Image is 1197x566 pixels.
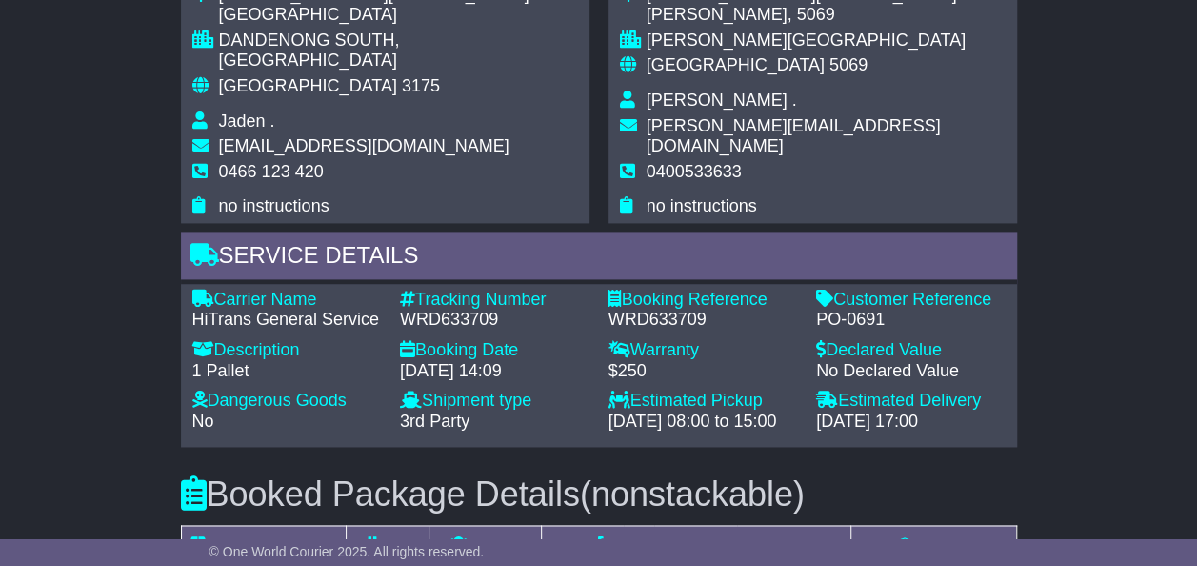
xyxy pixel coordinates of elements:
[400,361,589,382] div: [DATE] 14:09
[219,30,578,71] div: DANDENONG SOUTH, [GEOGRAPHIC_DATA]
[816,361,1006,382] div: No Declared Value
[400,391,589,412] div: Shipment type
[192,391,382,412] div: Dangerous Goods
[219,196,329,215] span: no instructions
[219,111,275,131] span: Jaden .
[219,136,509,155] span: [EMAIL_ADDRESS][DOMAIN_NAME]
[647,5,1006,26] div: [PERSON_NAME], 5069
[816,310,1006,331] div: PO-0691
[181,475,1017,514] h3: Booked Package Details
[181,232,1017,284] div: Service Details
[400,310,589,331] div: WRD633709
[219,162,324,181] span: 0466 123 420
[192,340,382,361] div: Description
[608,290,798,311] div: Booking Reference
[816,290,1006,311] div: Customer Reference
[219,76,397,95] span: [GEOGRAPHIC_DATA]
[400,290,589,311] div: Tracking Number
[647,196,757,215] span: no instructions
[816,340,1006,361] div: Declared Value
[192,361,382,382] div: 1 Pallet
[829,55,868,74] span: 5069
[647,55,825,74] span: [GEOGRAPHIC_DATA]
[816,391,1006,412] div: Estimated Delivery
[647,116,941,156] span: [PERSON_NAME][EMAIL_ADDRESS][DOMAIN_NAME]
[608,340,798,361] div: Warranty
[400,340,589,361] div: Booking Date
[816,412,1006,433] div: [DATE] 17:00
[647,91,797,110] span: [PERSON_NAME] .
[192,412,214,431] span: No
[400,412,469,431] span: 3rd Party
[608,310,798,331] div: WRD633709
[647,162,742,181] span: 0400533633
[219,5,578,26] div: [GEOGRAPHIC_DATA]
[209,544,485,559] span: © One World Courier 2025. All rights reserved.
[647,30,1006,51] div: [PERSON_NAME][GEOGRAPHIC_DATA]
[192,290,382,311] div: Carrier Name
[608,361,798,382] div: $250
[580,475,805,514] span: (nonstackable)
[608,412,798,433] div: [DATE] 08:00 to 15:00
[608,391,798,412] div: Estimated Pickup
[192,310,382,331] div: HiTrans General Service
[402,76,440,95] span: 3175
